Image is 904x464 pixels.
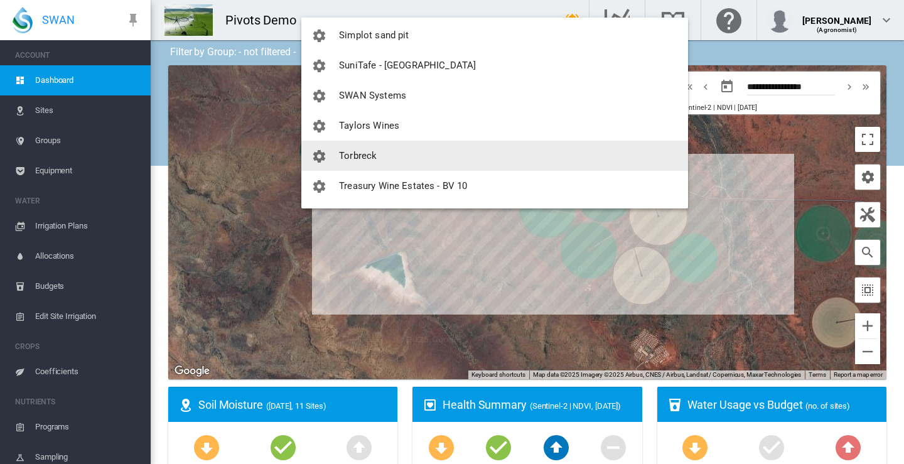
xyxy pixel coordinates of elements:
span: Taylors Wines [339,120,399,131]
span: SWAN Systems [339,90,406,101]
button: You have 'Admin' permissions to Simplot sand pit [301,20,688,50]
md-icon: icon-cog [311,89,326,104]
span: Treasury Wine Estates - BV 10 [339,180,467,192]
button: You have 'Admin' permissions to SWAN Systems [301,80,688,111]
md-icon: icon-cog [311,149,326,164]
button: You have 'Admin' permissions to SuniTafe - Mallee Regional Innovation Centre [301,50,688,80]
button: You have 'Admin' permissions to Taylors Wines [301,111,688,141]
span: Simplot sand pit [339,30,409,41]
md-icon: icon-cog [311,58,326,73]
span: Torbreck [339,150,377,161]
md-icon: icon-cog [311,179,326,194]
md-icon: icon-cog [311,119,326,134]
button: You have 'Admin' permissions to Treasury Wine Estates - Gamble Vineyards [301,201,688,231]
button: You have 'Admin' permissions to Torbreck [301,141,688,171]
span: SuniTafe - [GEOGRAPHIC_DATA] [339,60,476,71]
md-icon: icon-cog [311,28,326,43]
button: You have 'Admin' permissions to Treasury Wine Estates - BV 10 [301,171,688,201]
